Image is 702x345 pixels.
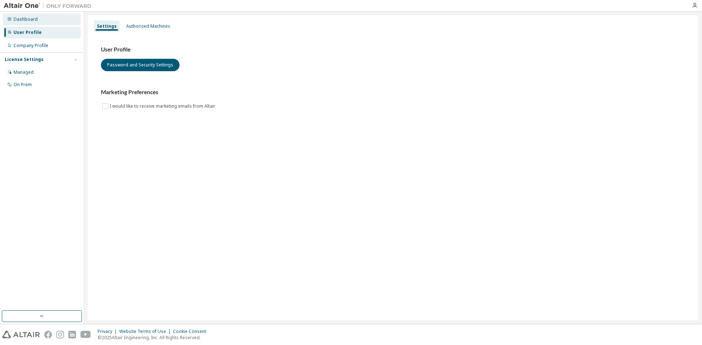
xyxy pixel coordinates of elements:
img: instagram.svg [56,331,64,338]
img: youtube.svg [80,331,91,338]
div: Website Terms of Use [119,329,173,334]
button: Password and Security Settings [101,59,180,71]
div: Cookie Consent [173,329,211,334]
div: On Prem [14,82,32,88]
div: Company Profile [14,43,48,49]
h3: User Profile [101,46,685,53]
img: Altair One [4,2,95,9]
img: facebook.svg [44,331,52,338]
div: User Profile [14,30,42,35]
div: Managed [14,69,34,75]
div: Authorized Machines [126,23,170,29]
div: Settings [97,23,117,29]
h3: Marketing Preferences [101,89,685,96]
img: altair_logo.svg [2,331,40,338]
p: © 2025 Altair Engineering, Inc. All Rights Reserved. [98,334,211,341]
label: I would like to receive marketing emails from Altair [110,102,217,111]
div: Privacy [98,329,119,334]
div: Dashboard [14,16,38,22]
img: linkedin.svg [68,331,76,338]
div: License Settings [5,57,44,62]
